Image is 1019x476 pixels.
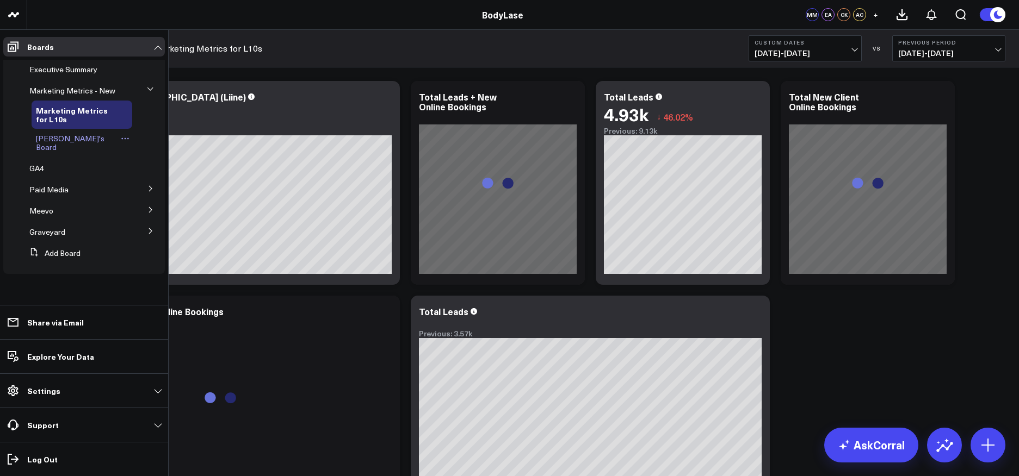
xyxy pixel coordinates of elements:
p: Support [27,421,59,429]
div: Previous: 2 [49,127,392,135]
span: Meevo [29,205,53,216]
a: BodyLase [482,9,523,21]
button: Previous Period[DATE]-[DATE] [892,35,1005,61]
div: EA [822,8,835,21]
span: [DATE] - [DATE] [755,49,856,58]
span: [PERSON_NAME]'s Board [36,133,104,152]
a: Marketing Metrics for L10s [36,106,119,123]
span: Executive Summary [29,64,97,74]
a: Executive Summary [29,65,97,74]
a: Marketing Metrics for L10s [154,42,262,54]
div: Total Leads [604,91,653,103]
span: Marketing Metrics for L10s [36,105,108,124]
span: ↓ [657,110,661,124]
b: Previous Period [898,39,999,46]
p: Boards [27,42,54,51]
div: Total Leads + New Online Bookings [419,91,497,112]
b: Custom Dates [755,39,856,46]
div: Previous: 3.57k [419,329,762,338]
span: GA4 [29,163,44,173]
span: [DATE] - [DATE] [898,49,999,58]
div: AC [853,8,866,21]
button: Custom Dates[DATE]-[DATE] [749,35,862,61]
a: Graveyard [29,228,65,236]
button: + [869,8,882,21]
a: AskCorral [824,428,918,462]
div: VS [867,45,887,52]
span: Marketing Metrics - New [29,85,115,96]
span: 46.02% [663,111,693,123]
div: CK [837,8,850,21]
a: [PERSON_NAME]'s Board [36,134,118,152]
span: Graveyard [29,227,65,237]
div: MM [806,8,819,21]
a: GA4 [29,164,44,173]
a: Log Out [3,449,165,469]
p: Explore Your Data [27,352,94,361]
span: + [873,11,878,18]
a: Marketing Metrics - New [29,86,115,95]
div: Total Leads [419,305,468,317]
div: Total New Client Online Bookings [789,91,859,112]
button: Add Board [25,243,81,263]
p: Log Out [27,455,58,464]
div: Previous: 9.13k [604,127,762,135]
p: Settings [27,386,60,395]
span: Paid Media [29,184,69,195]
div: 4.93k [604,104,649,124]
p: Share via Email [27,318,84,327]
a: Paid Media [29,185,69,194]
a: Meevo [29,206,53,215]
